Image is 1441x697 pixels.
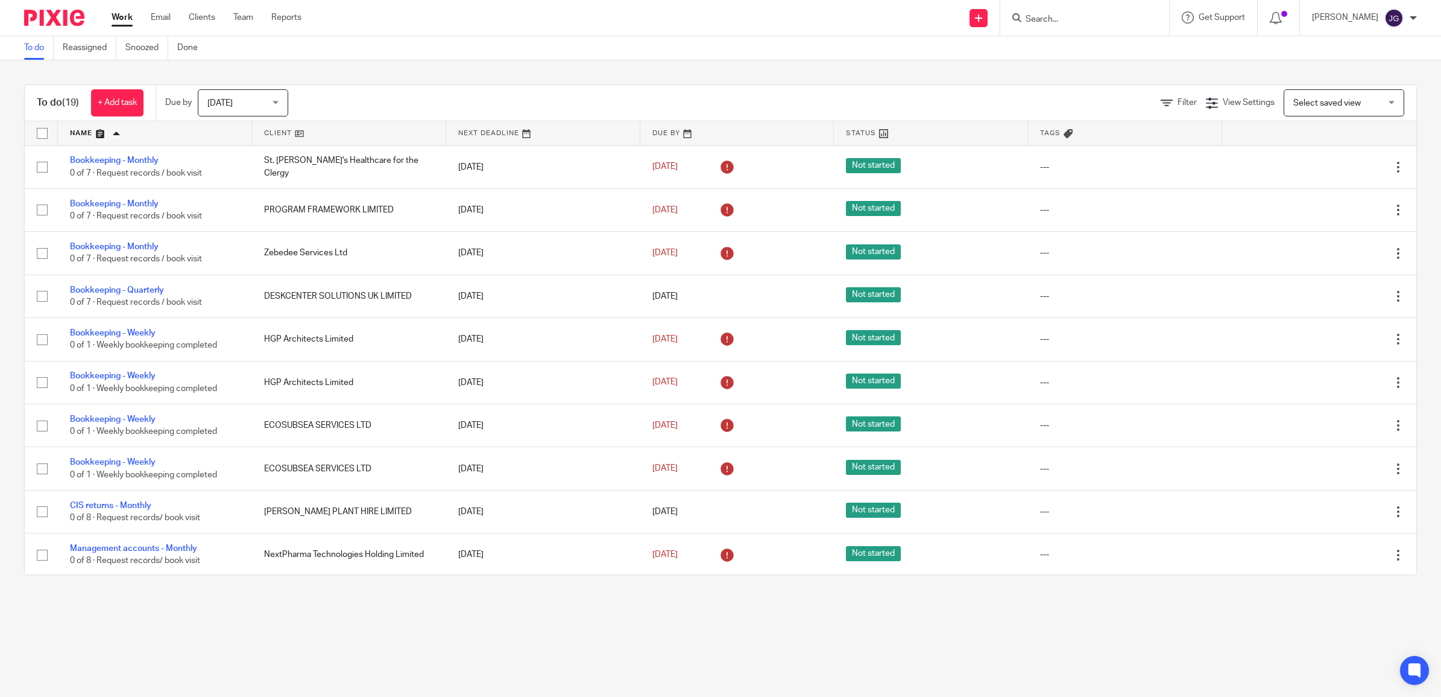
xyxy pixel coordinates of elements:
[62,98,79,107] span: (19)
[1199,13,1245,22] span: Get Support
[1293,99,1361,107] span: Select saved view
[846,416,901,431] span: Not started
[189,11,215,24] a: Clients
[652,550,678,559] span: [DATE]
[446,361,640,404] td: [DATE]
[177,36,207,60] a: Done
[165,97,192,109] p: Due by
[70,514,200,522] span: 0 of 8 · Request records/ book visit
[846,503,901,518] span: Not started
[846,460,901,475] span: Not started
[70,415,156,424] a: Bookkeeping - Weekly
[846,201,901,216] span: Not started
[446,145,640,188] td: [DATE]
[70,372,156,380] a: Bookkeeping - Weekly
[70,384,217,393] span: 0 of 1 · Weekly bookkeeping completed
[1040,161,1210,173] div: ---
[37,97,79,109] h1: To do
[446,404,640,447] td: [DATE]
[1040,506,1210,518] div: ---
[252,361,446,404] td: HGP Architects Limited
[652,508,678,516] span: [DATE]
[112,11,133,24] a: Work
[652,206,678,214] span: [DATE]
[70,557,200,565] span: 0 of 8 · Request records/ book visit
[207,99,233,107] span: [DATE]
[446,490,640,533] td: [DATE]
[70,156,159,165] a: Bookkeeping - Monthly
[70,255,202,264] span: 0 of 7 · Request records / book visit
[846,287,901,302] span: Not started
[252,232,446,275] td: Zebedee Services Ltd
[24,10,84,26] img: Pixie
[846,546,901,561] span: Not started
[652,421,678,430] span: [DATE]
[446,232,640,275] td: [DATE]
[70,243,159,251] a: Bookkeeping - Monthly
[652,464,678,473] span: [DATE]
[446,275,640,317] td: [DATE]
[70,342,217,350] span: 0 of 1 · Weekly bookkeeping completed
[252,447,446,490] td: ECOSUBSEA SERVICES LTD
[70,427,217,436] span: 0 of 1 · Weekly bookkeeping completed
[1040,130,1061,136] span: Tags
[151,11,171,24] a: Email
[252,188,446,231] td: PROGRAM FRAMEWORK LIMITED
[70,471,217,479] span: 0 of 1 · Weekly bookkeeping completed
[1312,11,1378,24] p: [PERSON_NAME]
[70,501,151,510] a: CIS returns - Monthly
[1024,14,1133,25] input: Search
[24,36,54,60] a: To do
[70,329,156,337] a: Bookkeeping - Weekly
[846,330,901,345] span: Not started
[252,490,446,533] td: [PERSON_NAME] PLANT HIRE LIMITED
[1040,419,1210,431] div: ---
[446,188,640,231] td: [DATE]
[652,292,678,301] span: [DATE]
[1040,204,1210,216] div: ---
[70,298,202,307] span: 0 of 7 · Request records / book visit
[125,36,168,60] a: Snoozed
[252,318,446,361] td: HGP Architects Limited
[1040,247,1210,259] div: ---
[70,458,156,466] a: Bookkeeping - Weekly
[1040,377,1210,389] div: ---
[252,404,446,447] td: ECOSUBSEA SERVICES LTD
[446,447,640,490] td: [DATE]
[1040,463,1210,475] div: ---
[1223,98,1275,107] span: View Settings
[70,286,164,294] a: Bookkeeping - Quarterly
[252,275,446,317] td: DESKCENTER SOLUTIONS UK LIMITED
[652,335,678,343] span: [DATE]
[652,163,678,171] span: [DATE]
[63,36,116,60] a: Reassigned
[846,374,901,389] span: Not started
[70,169,202,177] span: 0 of 7 · Request records / book visit
[252,533,446,576] td: NextPharma Technologies Holding Limited
[652,249,678,257] span: [DATE]
[233,11,253,24] a: Team
[846,158,901,173] span: Not started
[70,544,197,553] a: Management accounts - Monthly
[1040,549,1210,561] div: ---
[70,200,159,208] a: Bookkeeping - Monthly
[446,318,640,361] td: [DATE]
[91,89,143,116] a: + Add task
[252,145,446,188] td: St. [PERSON_NAME]'s Healthcare for the Clergy
[70,212,202,220] span: 0 of 7 · Request records / book visit
[1384,8,1404,28] img: svg%3E
[271,11,301,24] a: Reports
[846,244,901,259] span: Not started
[652,378,678,387] span: [DATE]
[1040,333,1210,345] div: ---
[1040,290,1210,302] div: ---
[446,533,640,576] td: [DATE]
[1178,98,1197,107] span: Filter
